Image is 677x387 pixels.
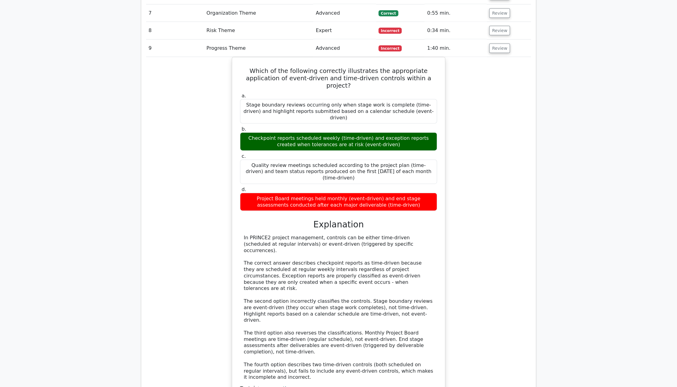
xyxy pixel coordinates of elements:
td: Progress Theme [204,40,313,57]
button: Review [489,26,510,35]
span: Incorrect [378,45,402,52]
td: Organization Theme [204,5,313,22]
td: 0:34 min. [424,22,487,39]
td: 0:55 min. [424,5,487,22]
span: a. [242,93,246,99]
h3: Explanation [244,219,433,230]
td: 7 [146,5,204,22]
td: Risk Theme [204,22,313,39]
td: 9 [146,40,204,57]
h5: Which of the following correctly illustrates the appropriate application of event-driven and time... [239,67,438,89]
span: c. [242,153,246,159]
button: Review [489,44,510,53]
div: Quality review meetings scheduled according to the project plan (time-driven) and team status rep... [240,160,437,184]
span: d. [242,186,246,192]
span: Correct [378,10,398,16]
td: Advanced [313,40,376,57]
span: b. [242,126,246,132]
td: Expert [313,22,376,39]
div: In PRINCE2 project management, controls can be either time-driven (scheduled at regular intervals... [244,235,433,381]
td: Advanced [313,5,376,22]
span: Incorrect [378,28,402,34]
div: Checkpoint reports scheduled weekly (time-driven) and exception reports created when tolerances a... [240,132,437,151]
td: 1:40 min. [424,40,487,57]
div: Project Board meetings held monthly (event-driven) and end stage assessments conducted after each... [240,193,437,211]
div: Stage boundary reviews occurring only when stage work is complete (time-driven) and highlight rep... [240,99,437,124]
td: 8 [146,22,204,39]
button: Review [489,9,510,18]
